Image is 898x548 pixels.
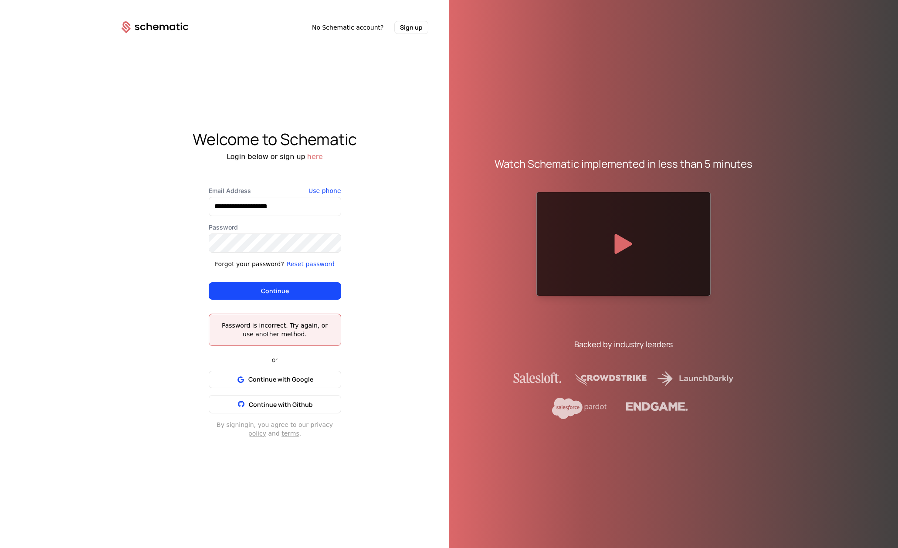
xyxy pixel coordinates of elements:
button: Continue with Google [209,371,341,388]
div: By signing in , you agree to our privacy and . [209,420,341,438]
div: Welcome to Schematic [101,131,449,148]
button: Continue [209,282,341,300]
div: Watch Schematic implemented in less than 5 minutes [495,157,752,171]
div: Login below or sign up [101,152,449,162]
span: No Schematic account? [312,23,384,32]
span: Continue with Github [249,400,313,409]
span: Continue with Google [248,375,313,384]
label: Password [209,223,341,232]
button: Use phone [308,186,341,195]
div: Password is incorrect. Try again, or use another method. [216,321,334,338]
button: Continue with Github [209,395,341,413]
button: here [307,152,323,162]
div: Backed by industry leaders [574,338,673,350]
span: or [265,357,285,363]
button: Sign up [394,21,428,34]
a: terms [281,430,299,437]
div: Forgot your password? [215,260,284,268]
button: Reset password [287,260,335,268]
a: policy [248,430,266,437]
label: Email Address [209,186,341,195]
